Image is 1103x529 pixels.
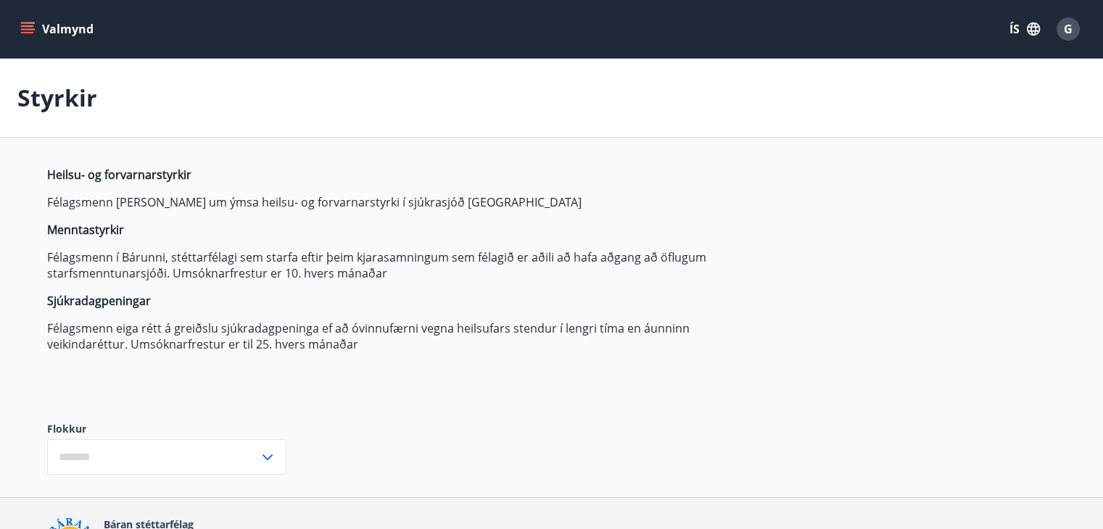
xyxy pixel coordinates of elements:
[1051,12,1086,46] button: G
[47,194,732,210] p: Félagsmenn [PERSON_NAME] um ýmsa heilsu- og forvarnarstyrki í sjúkrasjóð [GEOGRAPHIC_DATA]
[47,222,124,238] strong: Menntastyrkir
[17,82,97,114] p: Styrkir
[47,167,191,183] strong: Heilsu- og forvarnarstyrkir
[47,320,732,352] p: Félagsmenn eiga rétt á greiðslu sjúkradagpeninga ef að óvinnufærni vegna heilsufars stendur í len...
[17,16,99,42] button: menu
[47,293,151,309] strong: Sjúkradagpeningar
[1064,21,1073,37] span: G
[47,422,286,436] label: Flokkur
[47,249,732,281] p: Félagsmenn í Bárunni, stéttarfélagi sem starfa eftir þeim kjarasamningum sem félagið er aðili að ...
[1001,16,1048,42] button: ÍS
